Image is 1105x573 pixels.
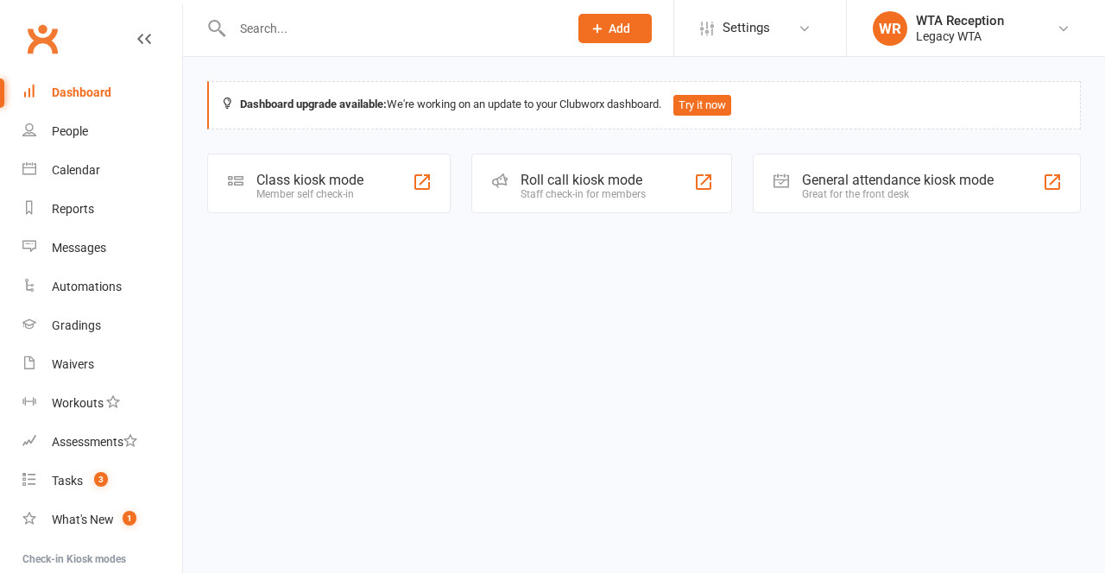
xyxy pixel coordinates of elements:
a: Waivers [22,345,182,384]
a: Dashboard [22,73,182,112]
div: Dashboard [52,85,111,99]
a: Calendar [22,151,182,190]
div: Staff check-in for members [521,188,646,200]
div: Workouts [52,396,104,410]
div: Reports [52,202,94,216]
div: Gradings [52,318,101,332]
div: Member self check-in [256,188,363,200]
div: Legacy WTA [916,28,1004,44]
span: 1 [123,511,136,526]
div: Calendar [52,163,100,177]
span: 3 [94,472,108,487]
strong: Dashboard upgrade available: [240,98,387,110]
a: Tasks 3 [22,462,182,501]
div: Messages [52,241,106,255]
div: Waivers [52,357,94,371]
a: Assessments [22,423,182,462]
div: Assessments [52,435,137,449]
div: We're working on an update to your Clubworx dashboard. [207,81,1081,129]
div: Great for the front desk [802,188,994,200]
div: What's New [52,513,114,526]
div: Class kiosk mode [256,172,363,188]
a: Reports [22,190,182,229]
input: Search... [227,16,556,41]
span: Add [609,22,630,35]
div: General attendance kiosk mode [802,172,994,188]
div: Roll call kiosk mode [521,172,646,188]
button: Try it now [673,95,731,116]
a: Workouts [22,384,182,423]
a: What's New1 [22,501,182,539]
div: People [52,124,88,138]
div: Tasks [52,474,83,488]
div: Automations [52,280,122,293]
a: Automations [22,268,182,306]
a: Clubworx [21,17,64,60]
div: WR [873,11,907,46]
a: People [22,112,182,151]
a: Messages [22,229,182,268]
div: WTA Reception [916,13,1004,28]
a: Gradings [22,306,182,345]
button: Add [578,14,652,43]
span: Settings [723,9,770,47]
